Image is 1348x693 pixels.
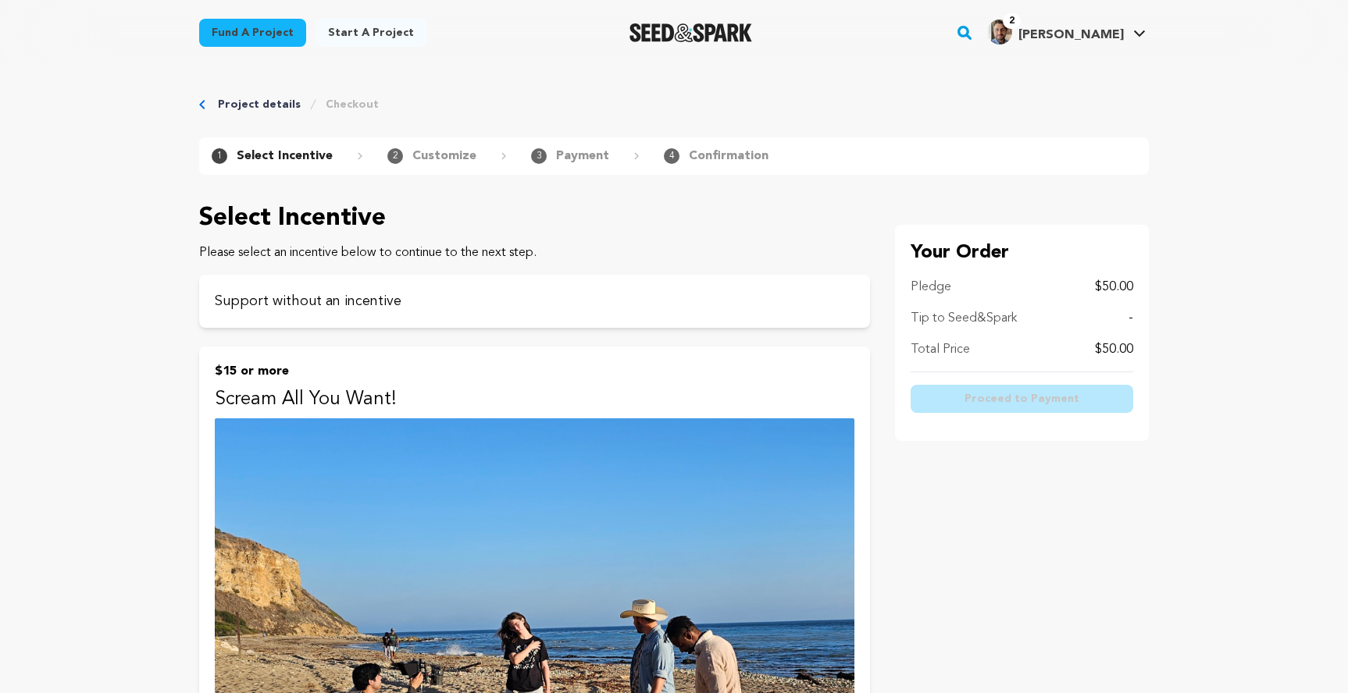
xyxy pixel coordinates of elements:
[1129,309,1133,328] p: -
[911,240,1133,265] p: Your Order
[215,362,854,381] p: $15 or more
[987,20,1124,44] div: Omid I.'s Profile
[1003,13,1021,29] span: 2
[412,147,476,165] p: Customize
[199,243,870,262] p: Please select an incentive below to continue to the next step.
[215,387,854,412] p: Scream All You Want!
[316,19,426,47] a: Start a project
[199,200,870,237] p: Select Incentive
[387,148,403,164] span: 2
[1095,278,1133,297] p: $50.00
[1095,340,1133,359] p: $50.00
[689,147,769,165] p: Confirmation
[987,20,1012,44] img: facee.jpg
[664,148,679,164] span: 4
[326,97,379,112] a: Checkout
[984,16,1149,49] span: Omid I.'s Profile
[965,391,1079,407] span: Proceed to Payment
[1018,29,1124,41] span: [PERSON_NAME]
[215,290,854,312] p: Support without an incentive
[911,278,951,297] p: Pledge
[911,385,1133,413] button: Proceed to Payment
[911,340,970,359] p: Total Price
[218,97,301,112] a: Project details
[629,23,752,42] img: Seed&Spark Logo Dark Mode
[212,148,227,164] span: 1
[984,16,1149,44] a: Omid I.'s Profile
[199,19,306,47] a: Fund a project
[531,148,547,164] span: 3
[237,147,333,165] p: Select Incentive
[911,309,1017,328] p: Tip to Seed&Spark
[629,23,752,42] a: Seed&Spark Homepage
[556,147,609,165] p: Payment
[199,97,1149,112] div: Breadcrumb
